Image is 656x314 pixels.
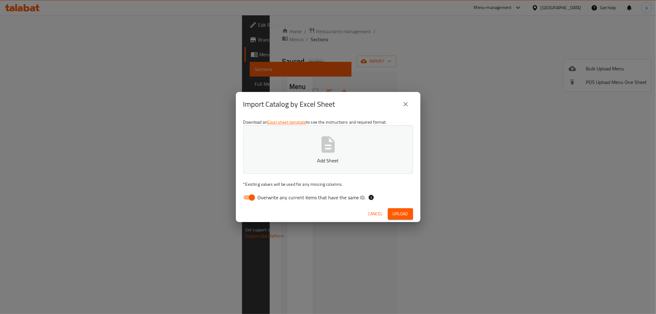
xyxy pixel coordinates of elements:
p: Existing values will be used for any missing columns. [243,181,413,187]
span: Upload [393,210,408,218]
button: close [398,97,413,112]
a: Excel sheet template [267,118,306,126]
svg: If the overwrite option isn't selected, then the items that match an existing ID will be ignored ... [368,194,374,201]
div: Download an to see the instructions and required format. [236,117,420,206]
h2: Import Catalog by Excel Sheet [243,99,335,109]
span: Overwrite any current items that have the same ID. [258,194,366,201]
button: Upload [388,208,413,220]
span: Cancel [368,210,383,218]
button: Add Sheet [243,125,413,174]
button: Cancel [366,208,385,220]
p: Add Sheet [253,157,404,164]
